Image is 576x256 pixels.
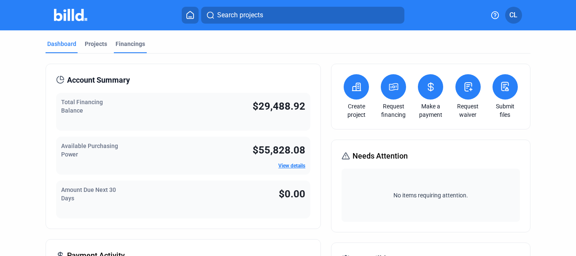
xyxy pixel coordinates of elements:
span: $29,488.92 [253,100,305,112]
span: Available Purchasing Power [61,143,118,158]
a: Submit files [490,102,520,119]
span: Account Summary [67,74,130,86]
button: Search projects [201,7,404,24]
span: Needs Attention [353,150,408,162]
button: CL [505,7,522,24]
a: View details [278,163,305,169]
span: $0.00 [279,188,305,200]
a: Request waiver [453,102,483,119]
span: Total Financing Balance [61,99,103,114]
span: CL [509,10,517,20]
span: $55,828.08 [253,144,305,156]
div: Financings [116,40,145,48]
span: Amount Due Next 30 Days [61,186,116,202]
img: Billd Company Logo [54,9,87,21]
div: Projects [85,40,107,48]
span: No items requiring attention. [345,191,517,199]
a: Create project [342,102,371,119]
div: Dashboard [47,40,76,48]
a: Make a payment [416,102,445,119]
a: Request financing [379,102,408,119]
span: Search projects [217,10,263,20]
